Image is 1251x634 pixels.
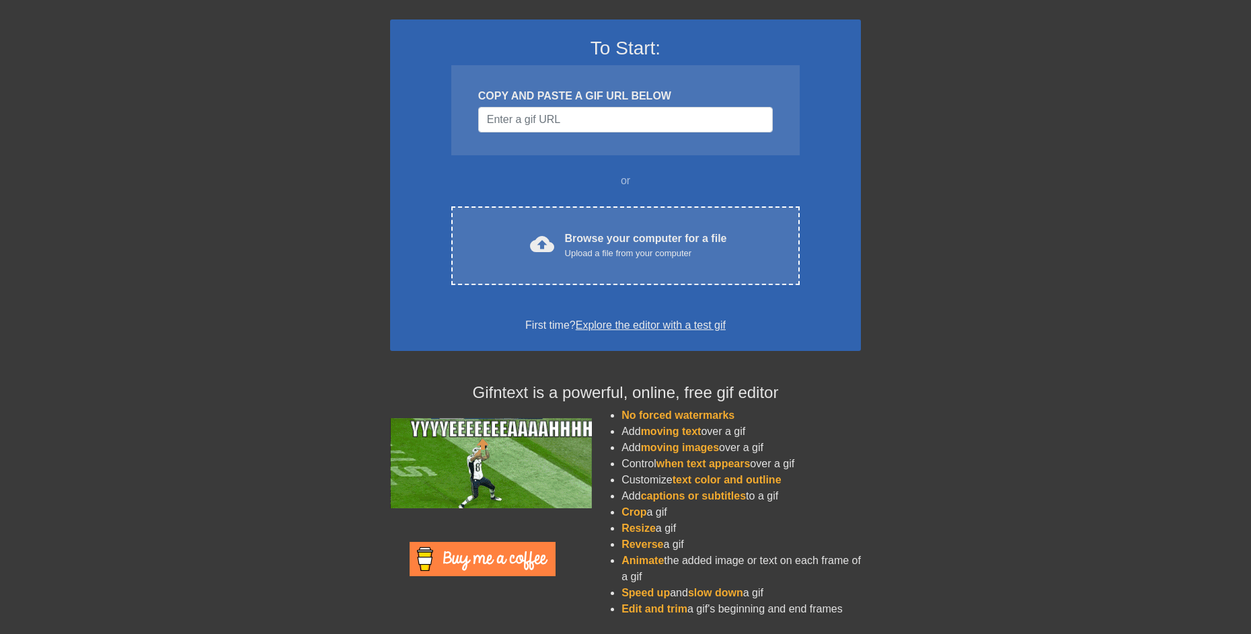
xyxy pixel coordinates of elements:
[641,442,719,453] span: moving images
[530,232,554,256] span: cloud_upload
[390,418,592,508] img: football_small.gif
[621,520,861,537] li: a gif
[390,383,861,403] h4: Gifntext is a powerful, online, free gif editor
[621,555,664,566] span: Animate
[641,426,702,437] span: moving text
[565,231,727,260] div: Browse your computer for a file
[621,409,734,421] span: No forced watermarks
[621,424,861,440] li: Add over a gif
[621,504,861,520] li: a gif
[656,458,751,469] span: when text appears
[621,472,861,488] li: Customize
[425,173,826,189] div: or
[621,506,646,518] span: Crop
[621,603,687,615] span: Edit and trim
[576,319,726,331] a: Explore the editor with a test gif
[621,585,861,601] li: and a gif
[621,587,670,598] span: Speed up
[621,537,861,553] li: a gif
[621,539,663,550] span: Reverse
[478,88,773,104] div: COPY AND PASTE A GIF URL BELOW
[621,601,861,617] li: a gif's beginning and end frames
[408,37,843,60] h3: To Start:
[621,440,861,456] li: Add over a gif
[565,247,727,260] div: Upload a file from your computer
[688,587,743,598] span: slow down
[621,522,656,534] span: Resize
[621,456,861,472] li: Control over a gif
[410,542,556,576] img: Buy Me A Coffee
[673,474,782,485] span: text color and outline
[641,490,746,502] span: captions or subtitles
[478,107,773,132] input: Username
[621,488,861,504] li: Add to a gif
[621,553,861,585] li: the added image or text on each frame of a gif
[408,317,843,333] div: First time?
